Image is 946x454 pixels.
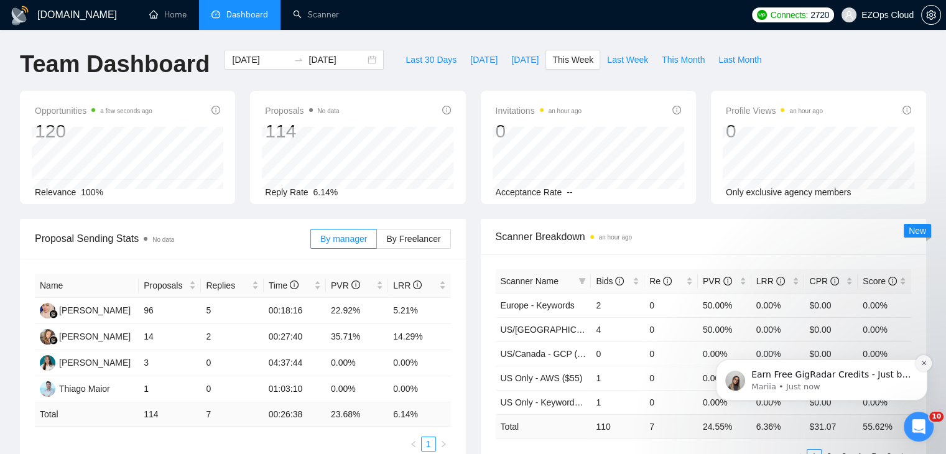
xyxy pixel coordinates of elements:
span: info-circle [351,280,360,289]
button: Last Week [600,50,655,70]
span: -- [567,187,572,197]
td: 2 [201,324,263,350]
span: PVR [703,276,732,286]
span: info-circle [830,277,839,285]
td: 0 [201,376,263,402]
td: 0 [644,317,698,341]
td: 00:18:16 [264,298,326,324]
span: filter [578,277,586,285]
span: By manager [320,234,367,244]
span: Profile Views [726,103,823,118]
td: Total [496,414,591,438]
td: 3 [139,350,201,376]
img: gigradar-bm.png [49,336,58,345]
a: US/[GEOGRAPHIC_DATA] - Keywords ($45) [501,325,675,335]
th: Proposals [139,274,201,298]
td: Total [35,402,139,427]
td: 23.68 % [326,402,388,427]
img: TM [40,381,55,397]
span: dashboard [211,10,220,19]
td: 6.36 % [751,414,805,438]
li: Previous Page [406,437,421,452]
span: LRR [756,276,785,286]
span: Time [269,280,299,290]
div: [PERSON_NAME] [59,356,131,369]
button: This Month [655,50,712,70]
span: Invitations [496,103,582,118]
time: an hour ago [549,108,582,114]
a: Europe - Keywords [501,300,575,310]
span: Proposals [144,279,187,292]
span: to [294,55,304,65]
a: US/Canada - GCP ($45) [501,349,595,359]
span: Last Month [718,53,761,67]
td: 0 [201,350,263,376]
td: 01:03:10 [264,376,326,402]
td: 7 [644,414,698,438]
td: 2 [591,293,644,317]
span: CPR [809,276,838,286]
span: LRR [393,280,422,290]
span: Relevance [35,187,76,197]
a: AJ[PERSON_NAME] [40,305,131,315]
img: TA [40,355,55,371]
td: 55.62 % [858,414,911,438]
td: 00:26:38 [264,402,326,427]
span: left [410,440,417,448]
a: TMThiago Maior [40,383,110,393]
td: 96 [139,298,201,324]
td: 14 [139,324,201,350]
span: info-circle [615,277,624,285]
td: 35.71% [326,324,388,350]
span: This Month [662,53,705,67]
td: 0.00% [388,376,450,402]
td: 0.00% [326,376,388,402]
span: 2720 [810,8,829,22]
span: 6.14% [313,187,338,197]
td: 0 [644,390,698,414]
td: 114 [139,402,201,427]
span: Proposals [265,103,339,118]
button: [DATE] [463,50,504,70]
button: right [436,437,451,452]
a: setting [921,10,941,20]
span: Re [649,276,672,286]
span: swap-right [294,55,304,65]
td: 1 [591,390,644,414]
span: right [440,440,447,448]
span: Reply Rate [265,187,308,197]
span: info-circle [672,106,681,114]
p: Message from Mariia, sent Just now [54,100,215,111]
li: 1 [421,437,436,452]
td: 7 [201,402,263,427]
button: left [406,437,421,452]
div: [PERSON_NAME] [59,303,131,317]
span: New [909,226,926,236]
span: info-circle [902,106,911,114]
a: searchScanner [293,9,339,20]
span: Replies [206,279,249,292]
span: Proposal Sending Stats [35,231,310,246]
td: 0 [644,341,698,366]
td: 0.00% [388,350,450,376]
td: 5 [201,298,263,324]
span: 100% [81,187,103,197]
li: Next Page [436,437,451,452]
span: Bids [596,276,624,286]
span: info-circle [442,106,451,114]
span: user [845,11,853,19]
a: homeHome [149,9,187,20]
span: PVR [331,280,360,290]
iframe: Intercom notifications message [697,281,946,420]
button: Dismiss notification [218,74,234,90]
div: Thiago Maior [59,382,110,396]
span: Opportunities [35,103,152,118]
span: [DATE] [511,53,539,67]
div: 0 [496,119,582,143]
p: Earn Free GigRadar Credits - Just by Sharing Your Story! 💬 Want more credits for sending proposal... [54,88,215,100]
td: 00:27:40 [264,324,326,350]
span: Last Week [607,53,648,67]
td: 0.00% [326,350,388,376]
span: Scanner Name [501,276,559,286]
span: info-circle [413,280,422,289]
